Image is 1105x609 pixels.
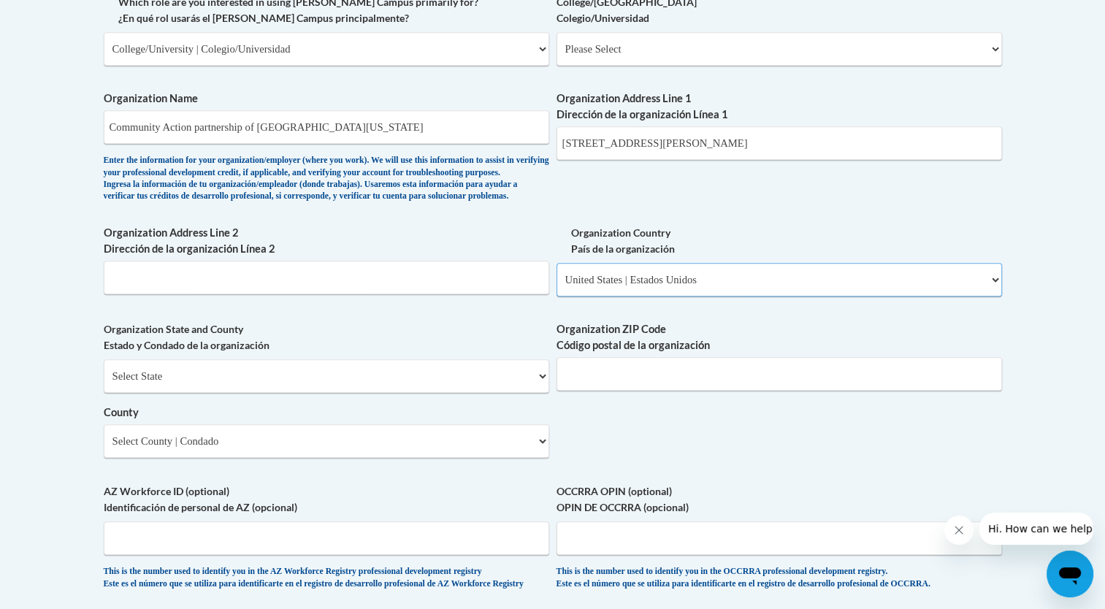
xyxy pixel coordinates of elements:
iframe: Button to launch messaging window [1047,551,1093,597]
label: Organization Country País de la organización [557,225,1002,257]
div: This is the number used to identify you in the OCCRRA professional development registry. Este es ... [557,566,1002,590]
input: Metadata input [104,261,549,294]
label: Organization Name [104,91,549,107]
label: AZ Workforce ID (optional) Identificación de personal de AZ (opcional) [104,483,549,516]
input: Metadata input [104,110,549,144]
span: Hi. How can we help? [9,10,118,22]
label: Organization Address Line 1 Dirección de la organización Línea 1 [557,91,1002,123]
div: This is the number used to identify you in the AZ Workforce Registry professional development reg... [104,566,549,590]
div: Enter the information for your organization/employer (where you work). We will use this informati... [104,155,549,203]
iframe: Message from company [979,513,1093,545]
iframe: Close message [944,516,974,545]
input: Metadata input [557,126,1002,160]
label: OCCRRA OPIN (optional) OPIN DE OCCRRA (opcional) [557,483,1002,516]
label: Organization State and County Estado y Condado de la organización [104,321,549,353]
label: Organization Address Line 2 Dirección de la organización Línea 2 [104,225,549,257]
label: Organization ZIP Code Código postal de la organización [557,321,1002,353]
input: Metadata input [557,357,1002,391]
label: County [104,405,549,421]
